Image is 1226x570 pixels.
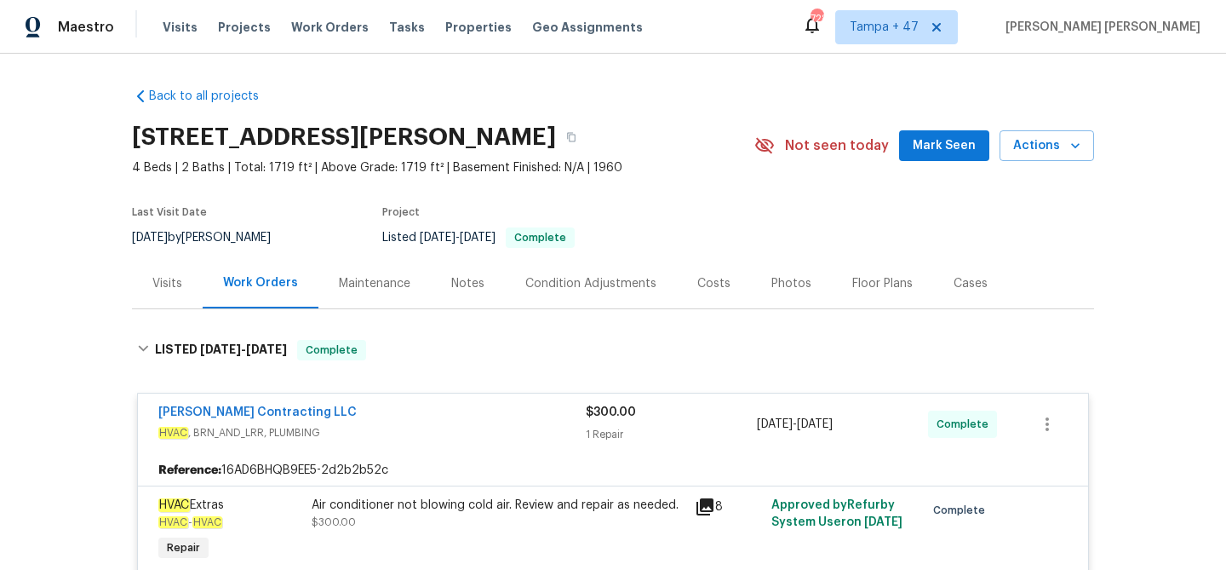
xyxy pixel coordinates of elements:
[155,340,287,360] h6: LISTED
[192,516,222,528] em: HVAC
[933,502,992,519] span: Complete
[937,416,995,433] span: Complete
[785,137,889,154] span: Not seen today
[1013,135,1080,157] span: Actions
[132,88,295,105] a: Back to all projects
[58,19,114,36] span: Maestro
[200,343,287,355] span: -
[556,122,587,153] button: Copy Address
[389,21,425,33] span: Tasks
[954,275,988,292] div: Cases
[899,130,989,162] button: Mark Seen
[158,516,188,528] em: HVAC
[163,19,198,36] span: Visits
[695,497,761,517] div: 8
[312,517,356,527] span: $300.00
[451,275,484,292] div: Notes
[223,274,298,291] div: Work Orders
[757,418,793,430] span: [DATE]
[420,232,496,244] span: -
[158,462,221,479] b: Reference:
[382,207,420,217] span: Project
[312,497,685,514] div: Air conditioner not blowing cold air. Review and repair as needed.
[525,275,656,292] div: Condition Adjustments
[138,455,1088,486] div: 16AD6BHQB9EE5-2d2b2b52c
[532,19,643,36] span: Geo Assignments
[339,275,410,292] div: Maintenance
[864,516,902,528] span: [DATE]
[1000,130,1094,162] button: Actions
[132,207,207,217] span: Last Visit Date
[158,498,190,512] em: HVAC
[160,539,207,556] span: Repair
[291,19,369,36] span: Work Orders
[757,416,833,433] span: -
[586,406,636,418] span: $300.00
[132,232,168,244] span: [DATE]
[132,227,291,248] div: by [PERSON_NAME]
[507,233,573,243] span: Complete
[771,275,811,292] div: Photos
[158,424,586,441] span: , BRN_AND_LRR, PLUMBING
[797,418,833,430] span: [DATE]
[382,232,575,244] span: Listed
[246,343,287,355] span: [DATE]
[697,275,730,292] div: Costs
[158,517,222,527] span: -
[132,129,556,146] h2: [STREET_ADDRESS][PERSON_NAME]
[913,135,976,157] span: Mark Seen
[158,406,357,418] a: [PERSON_NAME] Contracting LLC
[850,19,919,36] span: Tampa + 47
[999,19,1200,36] span: [PERSON_NAME] [PERSON_NAME]
[460,232,496,244] span: [DATE]
[132,323,1094,377] div: LISTED [DATE]-[DATE]Complete
[158,427,188,439] em: HVAC
[445,19,512,36] span: Properties
[771,499,902,528] span: Approved by Refurby System User on
[586,426,757,443] div: 1 Repair
[852,275,913,292] div: Floor Plans
[420,232,455,244] span: [DATE]
[158,498,224,512] span: Extras
[811,10,822,27] div: 728
[299,342,364,359] span: Complete
[152,275,182,292] div: Visits
[132,159,754,176] span: 4 Beds | 2 Baths | Total: 1719 ft² | Above Grade: 1719 ft² | Basement Finished: N/A | 1960
[218,19,271,36] span: Projects
[200,343,241,355] span: [DATE]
